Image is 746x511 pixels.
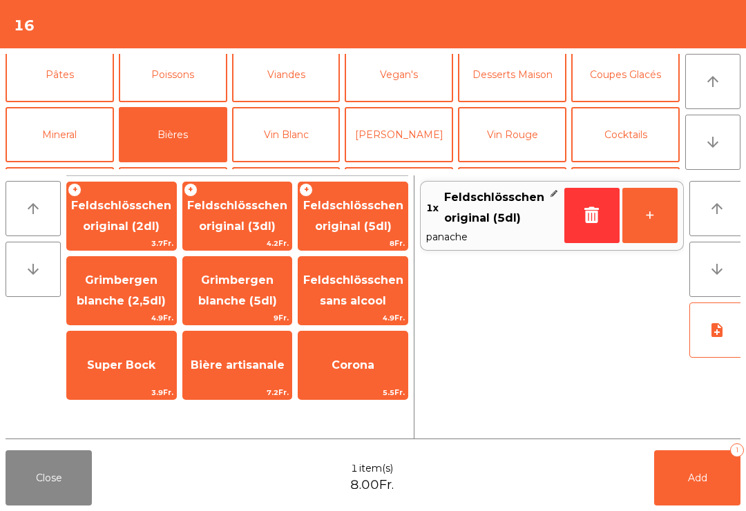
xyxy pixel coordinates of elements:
span: Super Bock [87,358,155,372]
button: Bières [119,107,227,162]
button: [PERSON_NAME] [345,107,453,162]
span: 1x [426,187,439,229]
span: Add [688,472,707,484]
span: + [299,183,313,197]
button: Menu évènement [232,167,341,222]
span: panache [426,229,559,244]
button: Digestifs [119,167,227,222]
i: arrow_downward [25,261,41,278]
i: arrow_downward [709,261,725,278]
button: Coupes Glacés [571,47,680,102]
span: 7.2Fr. [183,386,292,399]
span: 8.00Fr. [350,476,394,494]
button: Close [6,450,92,505]
span: Feldschlösschen original (5dl) [444,187,544,229]
i: arrow_upward [705,73,721,90]
span: Grimbergen blanche (5dl) [198,273,277,307]
button: Add1 [654,450,740,505]
i: note_add [709,322,725,338]
i: arrow_upward [709,200,725,217]
span: 4.9Fr. [67,311,176,325]
button: Poissons [119,47,227,102]
button: Cocktails [571,107,680,162]
button: arrow_downward [689,242,745,297]
span: 4.2Fr. [183,237,292,250]
button: arrow_downward [685,115,740,170]
button: Apéritifs [6,167,114,222]
button: Huîtres [345,167,453,222]
button: Mineral [6,107,114,162]
span: Feldschlösschen sans alcool [303,273,403,307]
button: note_add [689,302,745,358]
span: + [184,183,198,197]
button: Formule du Midi [571,167,680,222]
span: Feldschlösschen original (2dl) [71,199,171,233]
div: 1 [730,443,744,457]
h4: 16 [14,15,35,36]
span: Feldschlösschen original (5dl) [303,199,403,233]
button: + [622,188,678,243]
span: 3.7Fr. [67,237,176,250]
button: Desserts Maison [458,47,566,102]
button: Viandes [232,47,341,102]
span: item(s) [359,461,393,476]
i: arrow_upward [25,200,41,217]
button: arrow_upward [6,181,61,236]
button: Vegan's [345,47,453,102]
button: Cadeaux [458,167,566,222]
button: Pâtes [6,47,114,102]
span: 8Fr. [298,237,408,250]
span: 3.9Fr. [67,386,176,399]
span: Bière artisanale [191,358,285,372]
button: Vin Blanc [232,107,341,162]
span: 4.9Fr. [298,311,408,325]
span: Corona [332,358,374,372]
span: 9Fr. [183,311,292,325]
button: arrow_downward [6,242,61,297]
span: Grimbergen blanche (2,5dl) [77,273,166,307]
i: arrow_downward [705,134,721,151]
button: arrow_upward [689,181,745,236]
span: + [68,183,82,197]
span: 1 [351,461,358,476]
button: arrow_upward [685,54,740,109]
span: 5.5Fr. [298,386,408,399]
span: Feldschlösschen original (3dl) [187,199,287,233]
button: Vin Rouge [458,107,566,162]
